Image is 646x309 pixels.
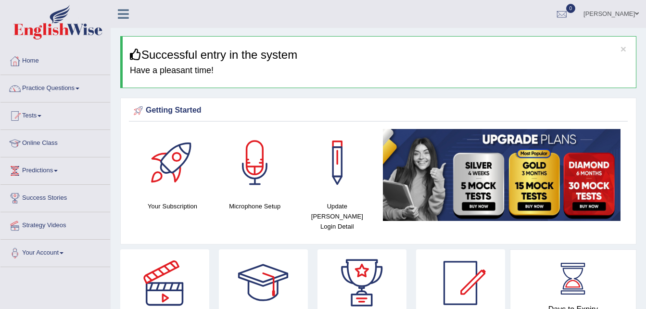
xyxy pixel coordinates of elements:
a: Online Class [0,130,110,154]
a: Tests [0,103,110,127]
a: Strategy Videos [0,212,110,236]
img: small5.jpg [383,129,621,221]
h4: Your Subscription [136,201,209,211]
a: Home [0,48,110,72]
button: × [621,44,626,54]
a: Predictions [0,157,110,181]
h3: Successful entry in the system [130,49,629,61]
h4: Microphone Setup [218,201,291,211]
h4: Update [PERSON_NAME] Login Detail [301,201,373,232]
h4: Have a pleasant time! [130,66,629,76]
a: Practice Questions [0,75,110,99]
div: Getting Started [131,103,625,118]
span: 0 [566,4,576,13]
a: Your Account [0,240,110,264]
a: Success Stories [0,185,110,209]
